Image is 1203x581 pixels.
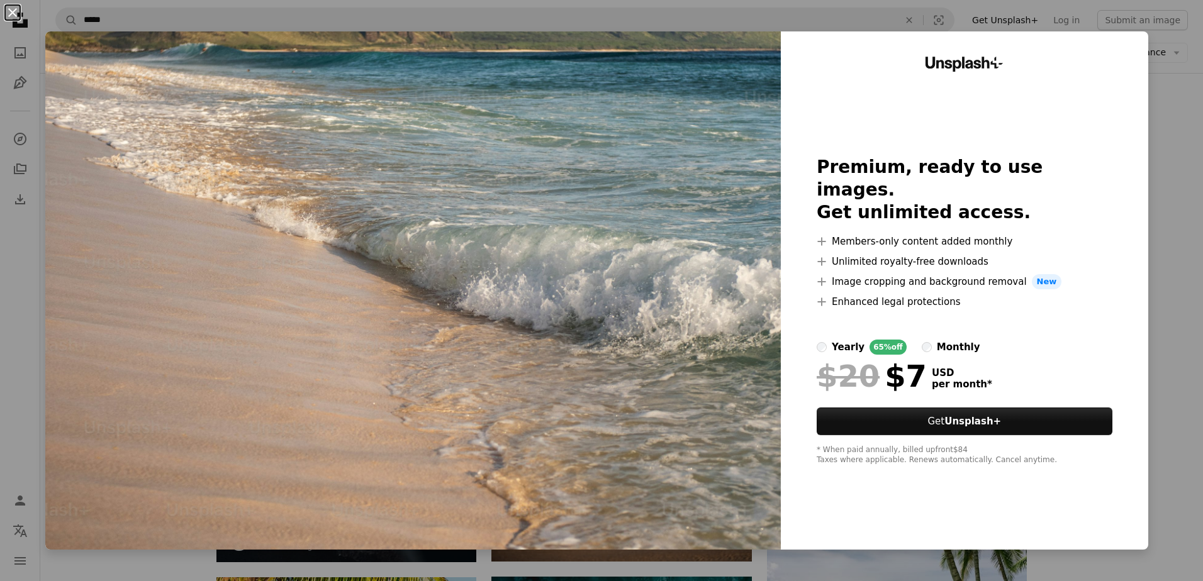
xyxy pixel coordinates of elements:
li: Image cropping and background removal [817,274,1112,289]
li: Unlimited royalty-free downloads [817,254,1112,269]
li: Members-only content added monthly [817,234,1112,249]
div: monthly [937,340,980,355]
span: USD [932,367,992,379]
span: $20 [817,360,880,392]
li: Enhanced legal protections [817,294,1112,309]
div: * When paid annually, billed upfront $84 Taxes where applicable. Renews automatically. Cancel any... [817,445,1112,465]
div: yearly [832,340,864,355]
h2: Premium, ready to use images. Get unlimited access. [817,156,1112,224]
button: GetUnsplash+ [817,407,1112,435]
div: 65% off [870,340,907,355]
div: $7 [817,360,927,392]
strong: Unsplash+ [944,416,1001,427]
span: per month * [932,379,992,390]
span: New [1032,274,1062,289]
input: monthly [922,342,932,352]
input: yearly65%off [817,342,827,352]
